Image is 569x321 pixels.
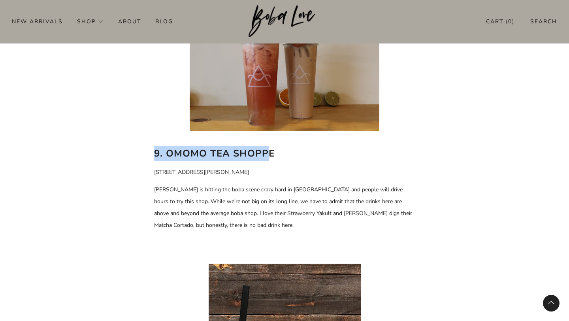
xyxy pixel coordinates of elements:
span: [PERSON_NAME] is hitting the boba scene crazy hard in [GEOGRAPHIC_DATA] and people will drive hou... [154,186,412,229]
items-count: 0 [508,18,512,25]
img: Boba Love [249,5,321,38]
b: 9. Omomo Tea Shoppe [154,147,275,160]
a: Shop [77,15,104,28]
a: Blog [155,15,173,28]
a: About [118,15,141,28]
a: New Arrivals [12,15,63,28]
img: Omomo Tea Shoppe [190,4,379,131]
a: Search [530,15,557,28]
a: Cart [486,15,514,28]
back-to-top-button: Back to top [543,295,560,312]
span: [STREET_ADDRESS][PERSON_NAME] [154,168,249,176]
